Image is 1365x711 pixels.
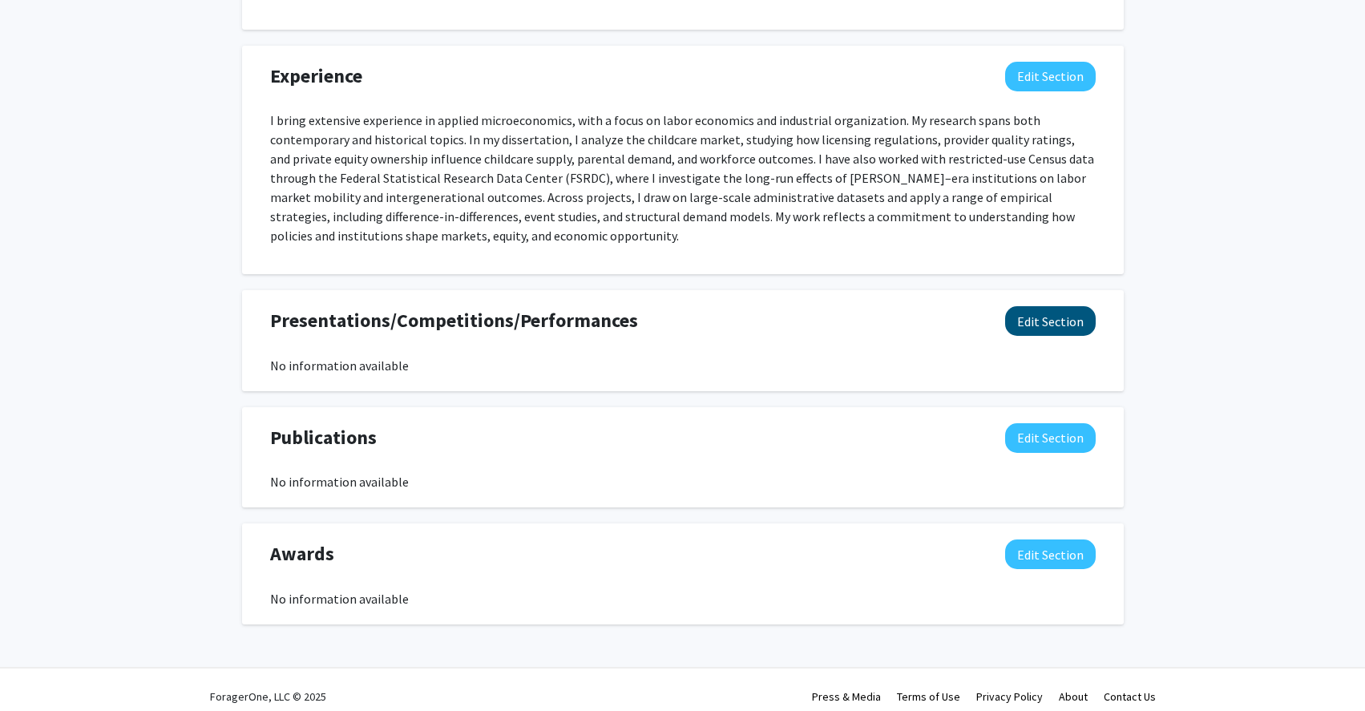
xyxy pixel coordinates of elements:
[270,111,1096,245] p: I bring extensive experience in applied microeconomics, with a focus on labor economics and indus...
[1005,539,1096,569] button: Edit Awards
[270,589,1096,608] div: No information available
[1059,689,1088,704] a: About
[270,539,334,568] span: Awards
[1005,306,1096,336] button: Edit Presentations/Competitions/Performances
[270,423,377,452] span: Publications
[897,689,960,704] a: Terms of Use
[270,356,1096,375] div: No information available
[1104,689,1156,704] a: Contact Us
[270,472,1096,491] div: No information available
[976,689,1043,704] a: Privacy Policy
[12,639,68,699] iframe: Chat
[1005,62,1096,91] button: Edit Experience
[812,689,881,704] a: Press & Media
[270,306,638,335] span: Presentations/Competitions/Performances
[1005,423,1096,453] button: Edit Publications
[270,62,362,91] span: Experience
